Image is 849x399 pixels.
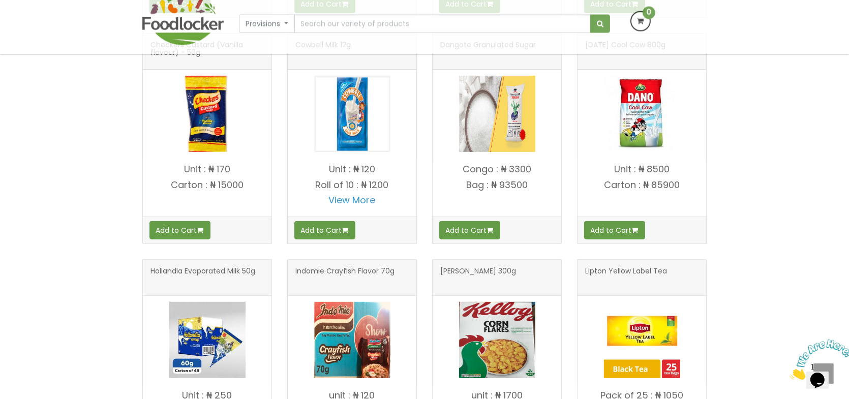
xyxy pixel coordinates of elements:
[459,302,535,378] img: Kellogg's 300g
[288,180,416,190] p: Roll of 10 : ₦ 1200
[314,302,390,378] img: Indomie Crayfish Flavor 70g
[433,180,561,190] p: Bag : ₦ 93500
[288,164,416,174] p: Unit : ₦ 120
[643,13,655,26] span: 0
[440,267,516,288] span: [PERSON_NAME] 300g
[294,221,355,239] button: Add to Cart
[487,227,494,234] i: Add to cart
[604,302,680,378] img: Lipton Yellow Label Tea
[4,4,8,13] span: 1
[439,221,500,239] button: Add to Cart
[342,227,349,234] i: Add to cart
[632,227,639,234] i: Add to cart
[314,76,390,152] img: Cowbell Milk 12g
[169,302,246,378] img: Hollandia Evaporated Milk 50g
[604,76,680,152] img: Dano Cool Cow 800g
[239,21,295,40] button: Provisions
[4,4,67,44] img: Chat attention grabber
[584,221,645,239] button: Add to Cart
[786,335,849,384] iframe: chat widget
[329,194,376,206] a: View More
[149,221,210,239] button: Add to Cart
[578,180,706,190] p: Carton : ₦ 85900
[295,267,395,288] span: Indomie Crayfish Flavor 70g
[578,164,706,174] p: Unit : ₦ 8500
[585,267,667,288] span: Lipton Yellow Label Tea
[143,180,271,190] p: Carton : ₦ 15000
[169,76,246,152] img: Checkers Custard (Vanilla flavour) - 50g
[197,227,204,234] i: Add to cart
[150,267,255,288] span: Hollandia Evaporated Milk 50g
[459,76,535,152] img: Dangote Granulated Sugar
[433,164,561,174] p: Congo : ₦ 3300
[143,164,271,174] p: Unit : ₦ 170
[294,21,591,40] input: Search our variety of products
